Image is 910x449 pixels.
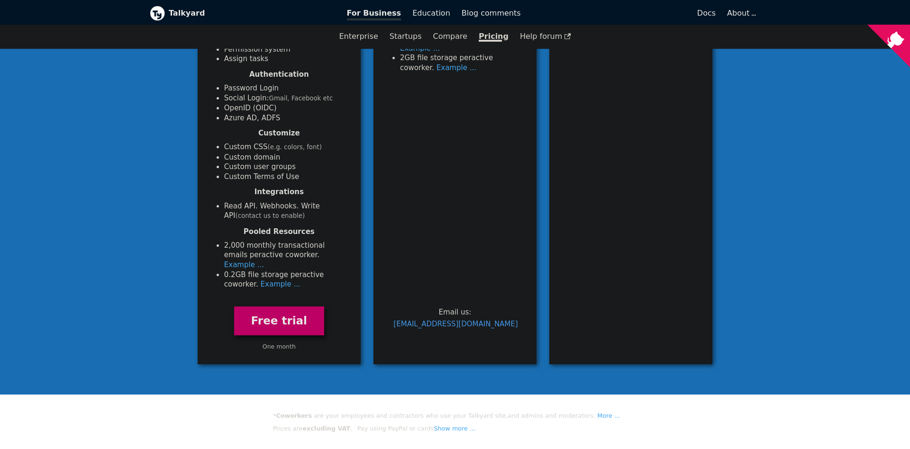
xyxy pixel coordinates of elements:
h4: Pooled Resources [209,227,349,236]
li: Azure AD, ADFS [224,113,349,123]
small: Gmail, Facebook etc [269,95,333,102]
h4: Authentication [209,70,349,79]
a: For Business [341,5,407,21]
a: Education [407,5,456,21]
a: Talkyard logoTalkyard [150,6,334,21]
a: Free trial [234,306,324,335]
a: Pricing [473,28,514,45]
b: Coworkers [276,412,314,419]
li: 0.2 GB file storage per active coworker . [224,270,349,289]
a: Example ... [224,260,264,269]
li: Custom domain [224,153,349,162]
strong: excluding VAT [302,425,350,432]
b: Talkyard [169,7,334,19]
p: Email us: [385,306,525,330]
img: Talkyard logo [150,6,165,21]
h4: Customize [209,129,349,138]
li: * are your employees and contractors who use your Talkyard site, and admins and moderators. [273,411,637,421]
small: (contact us to enable) [236,212,305,219]
li: 2 ,000 monthly transactional emails per active coworker . [224,241,349,270]
li: Permission system [224,45,349,54]
a: Example ... [400,44,440,53]
span: Docs [697,9,716,18]
a: Show more ... [434,425,475,432]
span: Help forum [520,32,571,41]
span: Blog comments [462,9,521,18]
li: Custom Terms of Use [224,172,349,182]
li: Custom CSS [224,142,349,153]
li: Social Login: [224,93,349,104]
li: Custom user groups [224,162,349,172]
li: Assign tasks [224,54,349,64]
a: Help forum [514,28,577,45]
p: Prices are . Pay using PayPal or cards [273,423,637,433]
small: One month [263,343,296,350]
li: OpenID (OIDC) [224,103,349,113]
h4: Integrations [209,188,349,197]
a: Startups [384,28,428,45]
a: Enterprise [333,28,383,45]
a: Compare [433,32,467,41]
a: Docs [527,5,722,21]
a: Blog comments [456,5,527,21]
a: Example ... [437,63,476,72]
a: [EMAIL_ADDRESS][DOMAIN_NAME] [393,320,518,328]
span: Education [412,9,450,18]
span: For Business [347,9,401,20]
small: (e.g. colors, font) [268,144,322,151]
li: Password Login [224,83,349,93]
a: Example ... [261,280,300,288]
li: Read API. Webhooks. Write API [224,201,349,221]
li: 2 GB file storage per active coworker . [400,53,525,72]
a: More ... [597,412,620,419]
a: About [727,9,755,18]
